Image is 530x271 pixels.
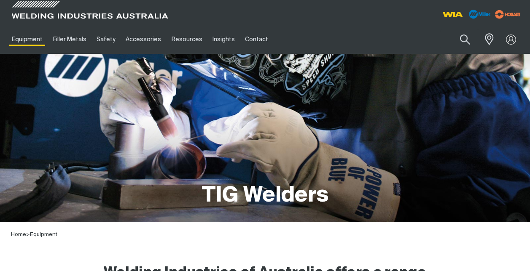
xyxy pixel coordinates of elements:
span: > [26,232,30,237]
a: Home [11,232,26,237]
a: Equipment [30,232,57,237]
input: Product name or item number... [440,29,479,49]
a: Contact [240,25,273,54]
img: miller [492,8,523,21]
a: Accessories [121,25,166,54]
a: Safety [91,25,121,54]
a: Resources [167,25,207,54]
button: Search products [451,29,479,49]
a: Insights [207,25,240,54]
h1: TIG Welders [202,182,328,210]
a: Filler Metals [48,25,91,54]
a: Equipment [7,25,48,54]
nav: Main [7,25,394,54]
